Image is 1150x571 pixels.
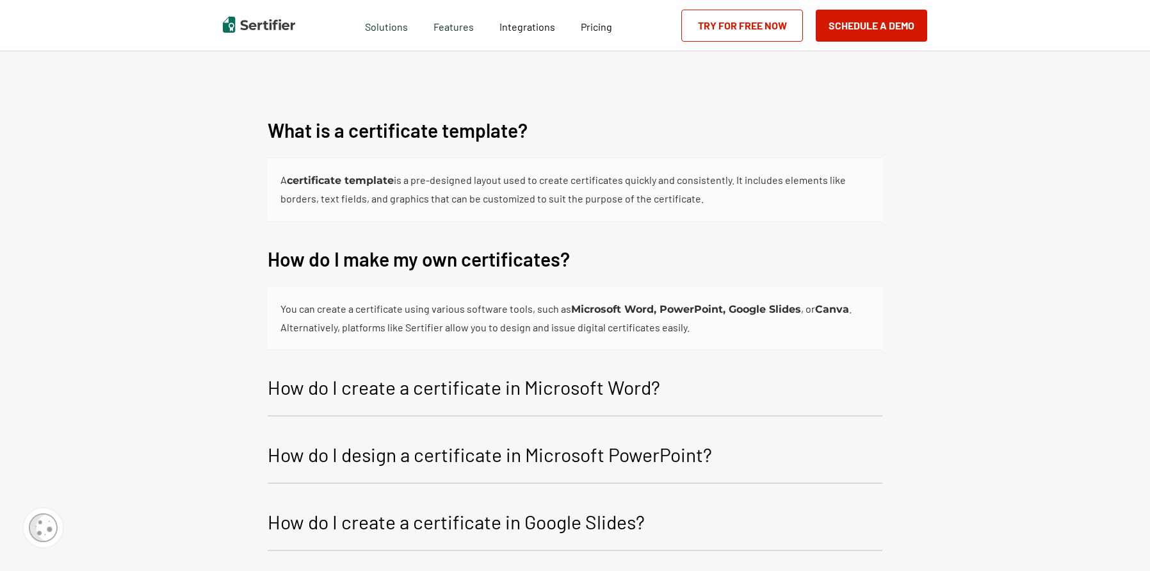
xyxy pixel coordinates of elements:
[268,429,882,484] button: How do I design a certificate in Microsoft PowerPoint?
[571,303,801,315] b: Microsoft Word, PowerPoint, Google Slides
[681,10,803,42] a: Try for Free Now
[581,17,612,33] a: Pricing
[581,21,612,33] span: Pricing
[268,362,882,417] button: How do I create a certificate in Microsoft Word?
[280,300,870,337] div: You can create a certificate using various software tools, such as , or . Alternatively, platform...
[815,303,849,315] b: Canva
[268,372,660,402] p: How do I create a certificate in Microsoft Word?
[29,513,58,542] img: Cookie Popup Icon
[268,506,645,537] p: How do I create a certificate in Google Slides?
[268,287,882,350] div: How do I make my own certificates?
[268,158,882,221] div: What is a certificate template?
[499,17,555,33] a: Integrations
[365,17,408,33] span: Solutions
[268,234,882,287] button: How do I make my own certificates?
[268,497,882,551] button: How do I create a certificate in Google Slides?
[816,10,927,42] button: Schedule a Demo
[268,105,882,158] button: What is a certificate template?
[223,17,295,33] img: Sertifier | Digital Credentialing Platform
[433,17,474,33] span: Features
[268,439,712,470] p: How do I design a certificate in Microsoft PowerPoint?
[1086,509,1150,571] iframe: Chat Widget
[280,171,870,208] div: A is a pre-designed layout used to create certificates quickly and consistently. It includes elem...
[268,115,528,145] p: What is a certificate template?
[499,21,555,33] span: Integrations
[287,174,394,186] b: certificate template
[268,244,570,274] p: How do I make my own certificates?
